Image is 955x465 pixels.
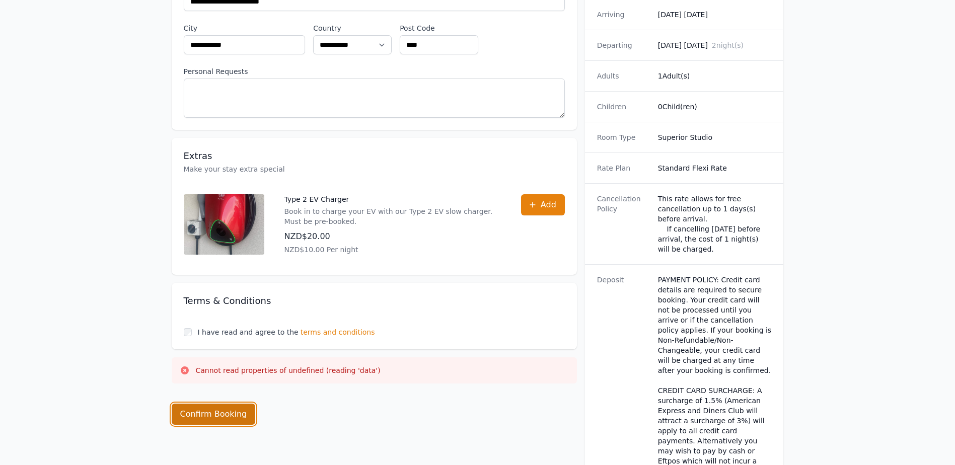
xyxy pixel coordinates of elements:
dt: Children [597,102,650,112]
img: Type 2 EV Charger [184,194,264,255]
dt: Cancellation Policy [597,194,650,254]
dd: [DATE] [DATE] [658,10,772,20]
label: Country [313,23,392,33]
dd: Standard Flexi Rate [658,163,772,173]
label: Post Code [400,23,478,33]
h3: Extras [184,150,565,162]
label: Personal Requests [184,66,565,76]
dd: Superior Studio [658,132,772,142]
dd: 0 Child(ren) [658,102,772,112]
p: Book in to charge your EV with our Type 2 EV slow charger. Must be pre-booked. [284,206,501,226]
dd: [DATE] [DATE] [658,40,772,50]
dd: 1 Adult(s) [658,71,772,81]
p: Type 2 EV Charger [284,194,501,204]
span: 2 night(s) [712,41,744,49]
p: NZD$20.00 [284,230,501,243]
p: NZD$10.00 Per night [284,245,501,255]
dt: Adults [597,71,650,81]
div: This rate allows for free cancellation up to 1 days(s) before arrival. If cancelling [DATE] befor... [658,194,772,254]
dt: Room Type [597,132,650,142]
p: Cannot read properties of undefined (reading 'data') [196,365,381,375]
span: Add [541,199,556,211]
dt: Rate Plan [597,163,650,173]
h3: Terms & Conditions [184,295,565,307]
label: I have read and agree to the [198,328,299,336]
p: Make your stay extra special [184,164,565,174]
span: terms and conditions [301,327,375,337]
dt: Departing [597,40,650,50]
dt: Arriving [597,10,650,20]
label: City [184,23,306,33]
button: Confirm Booking [172,404,256,425]
button: Add [521,194,565,215]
